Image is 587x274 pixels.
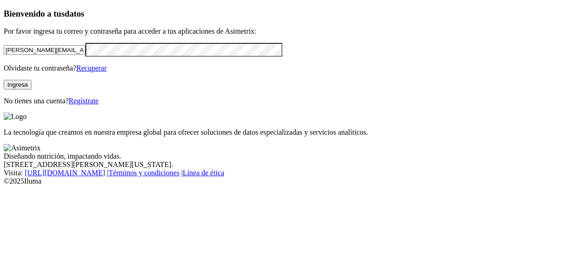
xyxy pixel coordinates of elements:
div: © 2025 Iluma [4,177,583,185]
h3: Bienvenido a tus [4,9,583,19]
div: [STREET_ADDRESS][PERSON_NAME][US_STATE]. [4,161,583,169]
img: Logo [4,113,27,121]
a: [URL][DOMAIN_NAME] [25,169,105,177]
p: No tienes una cuenta? [4,97,583,105]
input: Tu correo [4,45,85,55]
span: datos [65,9,84,18]
p: La tecnología que creamos en nuestra empresa global para ofrecer soluciones de datos especializad... [4,128,583,137]
img: Asimetrix [4,144,41,152]
button: Ingresa [4,80,31,89]
a: Términos y condiciones [108,169,180,177]
p: Olvidaste tu contraseña? [4,64,583,72]
a: Recuperar [76,64,107,72]
a: Línea de ética [183,169,224,177]
div: Diseñando nutrición, impactando vidas. [4,152,583,161]
a: Regístrate [69,97,99,105]
div: Visita : | | [4,169,583,177]
p: Por favor ingresa tu correo y contraseña para acceder a tus aplicaciones de Asimetrix: [4,27,583,36]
